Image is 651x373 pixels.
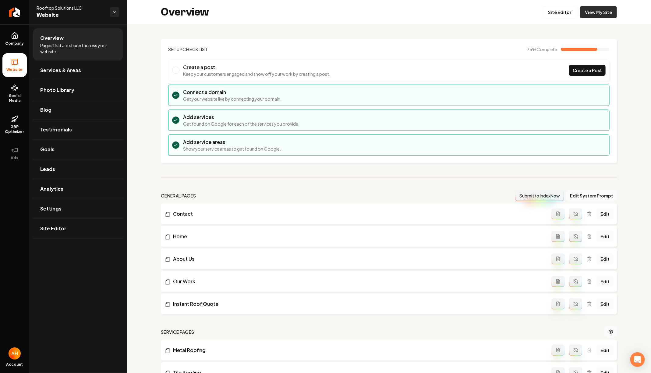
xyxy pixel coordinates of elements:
[33,179,123,199] a: Analytics
[161,6,209,18] h2: Overview
[6,362,23,367] span: Account
[40,225,66,232] span: Site Editor
[40,205,62,212] span: Settings
[580,6,617,18] a: View My Site
[9,7,20,17] img: Rebolt Logo
[543,6,576,18] a: Site Editor
[2,141,27,165] button: Ads
[552,208,564,219] button: Add admin page prompt
[569,65,606,76] a: Create a Post
[2,124,27,134] span: GBP Optimizer
[552,253,564,264] button: Add admin page prompt
[40,42,116,54] span: Pages that are shared across your website.
[33,140,123,159] a: Goals
[165,300,552,308] a: Instant Roof Quote
[183,113,299,121] h3: Add services
[168,47,183,52] span: Setup
[37,11,105,19] span: Website
[165,233,552,240] a: Home
[40,86,74,94] span: Photo Library
[9,347,21,360] img: Anthony Hurgoi
[165,210,552,218] a: Contact
[9,347,21,360] button: Open user button
[161,329,194,335] h2: Service Pages
[183,71,330,77] p: Keep your customers engaged and show off your work by creating a post.
[33,61,123,80] a: Services & Areas
[40,146,55,153] span: Goals
[597,298,613,309] a: Edit
[2,79,27,108] a: Social Media
[161,193,196,199] h2: general pages
[3,41,27,46] span: Company
[552,276,564,287] button: Add admin page prompt
[33,159,123,179] a: Leads
[40,34,64,42] span: Overview
[527,46,557,52] span: 75 %
[597,253,613,264] a: Edit
[165,255,552,263] a: About Us
[2,110,27,139] a: GBP Optimizer
[33,199,123,218] a: Settings
[33,100,123,120] a: Blog
[40,106,51,113] span: Blog
[33,120,123,139] a: Testimonials
[2,93,27,103] span: Social Media
[573,67,602,74] span: Create a Post
[165,347,552,354] a: Metal Roofing
[566,190,617,201] button: Edit System Prompt
[630,352,645,367] div: Open Intercom Messenger
[552,298,564,309] button: Add admin page prompt
[9,155,21,160] span: Ads
[552,231,564,242] button: Add admin page prompt
[183,121,299,127] p: Get found on Google for each of the services you provide.
[552,345,564,356] button: Add admin page prompt
[597,231,613,242] a: Edit
[33,219,123,238] a: Site Editor
[183,138,281,146] h3: Add service areas
[40,67,81,74] span: Services & Areas
[33,80,123,100] a: Photo Library
[515,190,564,201] button: Submit to IndexNow
[168,46,208,52] h2: Checklist
[2,27,27,51] a: Company
[183,96,281,102] p: Get your website live by connecting your domain.
[40,185,63,193] span: Analytics
[597,345,613,356] a: Edit
[40,126,72,133] span: Testimonials
[165,278,552,285] a: Our Work
[183,146,281,152] p: Show your service areas to get found on Google.
[183,64,330,71] h3: Create a post
[536,47,557,52] span: Complete
[597,208,613,219] a: Edit
[37,5,105,11] span: Rooftop Solutions LLC
[597,276,613,287] a: Edit
[183,89,281,96] h3: Connect a domain
[40,166,55,173] span: Leads
[4,67,25,72] span: Website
